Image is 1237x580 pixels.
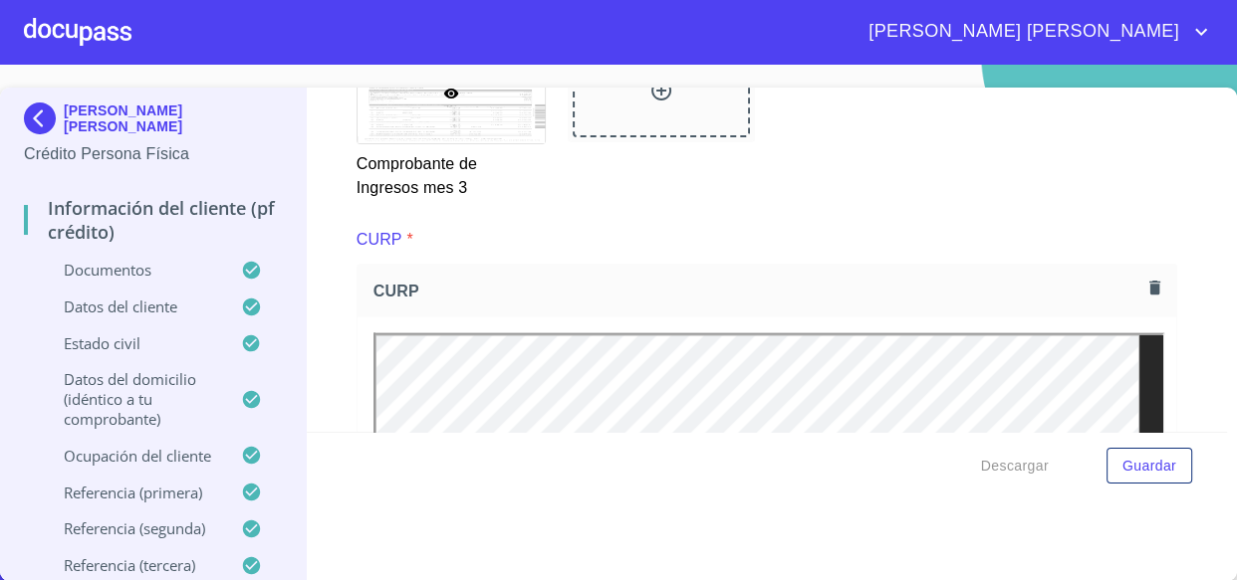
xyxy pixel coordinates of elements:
button: account of current user [854,16,1213,48]
p: Ocupación del Cliente [24,446,241,466]
p: CURP [357,228,402,252]
div: [PERSON_NAME] [PERSON_NAME] [24,102,282,142]
button: Descargar [973,448,1057,484]
p: Referencia (primera) [24,483,241,502]
span: CURP [373,281,1141,301]
p: Información del cliente (PF crédito) [24,196,282,244]
p: Estado Civil [24,333,241,353]
p: Datos del domicilio (idéntico a tu comprobante) [24,369,241,429]
button: Guardar [1107,448,1192,484]
p: Crédito Persona Física [24,142,282,166]
span: Guardar [1122,454,1176,479]
p: Comprobante de Ingresos mes 3 [357,144,544,200]
p: Referencia (tercera) [24,555,241,575]
img: Docupass spot blue [24,102,64,134]
p: Datos del cliente [24,296,241,316]
p: Referencia (segunda) [24,518,241,538]
p: [PERSON_NAME] [PERSON_NAME] [64,102,282,134]
span: [PERSON_NAME] [PERSON_NAME] [854,16,1189,48]
span: Descargar [981,454,1049,479]
p: Documentos [24,260,241,280]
